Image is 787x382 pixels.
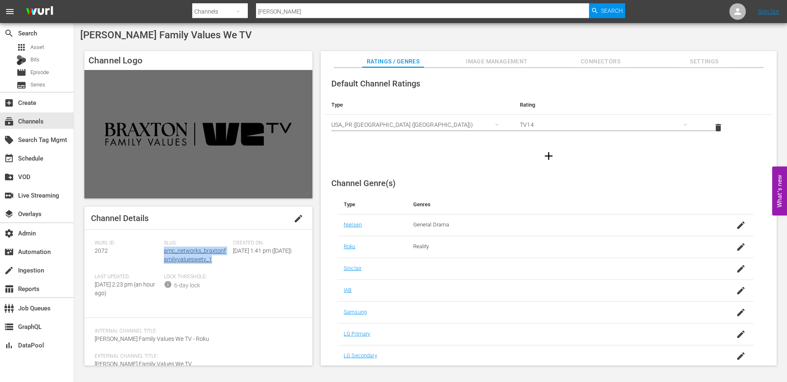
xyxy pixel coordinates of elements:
span: Channel Details [91,213,149,223]
a: amc_networks_braxtonfamilyvalueswetv_1 [164,247,226,263]
span: Search [601,3,623,18]
div: TV14 [520,113,695,136]
span: Series [16,80,26,90]
span: [DATE] 2:23 pm (an hour ago) [95,281,155,296]
span: Settings [673,56,735,67]
h4: Channel Logo [84,51,312,70]
button: delete [708,118,728,137]
span: edit [293,214,303,224]
span: Job Queues [4,303,14,313]
a: Sign Out [758,8,779,15]
span: Asset [16,42,26,52]
span: Automation [4,247,14,257]
a: Sinclair [344,265,361,271]
th: Type [337,195,407,214]
span: info [164,280,172,289]
span: Schedule [4,154,14,163]
img: ans4CAIJ8jUAAAAAAAAAAAAAAAAAAAAAAAAgQb4GAAAAAAAAAAAAAAAAAAAAAAAAJMjXAAAAAAAAAAAAAAAAAAAAAAAAgAT5G... [20,2,59,21]
span: Overlays [4,209,14,219]
span: Last Updated: [95,274,160,280]
span: [DATE] 1:41 pm ([DATE]) [233,247,292,254]
span: GraphQL [4,322,14,332]
div: Bits [16,55,26,65]
span: [PERSON_NAME] Family Values We TV - Roku [95,335,209,342]
a: IAB [344,287,352,293]
span: Episode [16,68,26,77]
span: Image Management [466,56,528,67]
button: Search [589,3,625,18]
button: Open Feedback Widget [772,167,787,216]
span: VOD [4,172,14,182]
a: LG Primary [344,331,370,337]
span: Slug: [164,240,229,247]
span: External Channel Title: [95,353,298,360]
a: Samsung [344,309,367,315]
span: Search Tag Mgmt [4,135,14,145]
th: Rating [513,95,702,115]
span: Connectors [570,56,631,67]
span: delete [713,123,723,133]
span: DataPool [4,340,14,350]
th: Genres [407,195,708,214]
th: Type [325,95,513,115]
span: menu [5,7,15,16]
span: Created On: [233,240,298,247]
span: Reports [4,284,14,294]
div: 6-day lock [174,281,200,290]
span: Create [4,98,14,108]
span: Lock Threshold: [164,274,229,280]
a: Roku [344,243,356,249]
img: Braxton Family Values We TV [84,70,312,198]
div: USA_PR ([GEOGRAPHIC_DATA] ([GEOGRAPHIC_DATA])) [331,113,507,136]
span: Search [4,28,14,38]
span: Bits [30,56,40,64]
span: Internal Channel Title: [95,328,298,335]
span: Series [30,81,45,89]
span: Ingestion [4,266,14,275]
span: Channel Genre(s) [331,178,396,188]
span: Ratings / Genres [362,56,424,67]
span: 2072 [95,247,108,254]
span: Admin [4,228,14,238]
a: LG Secondary [344,352,377,359]
a: Nielsen [344,221,362,228]
button: edit [289,209,308,228]
span: Live Streaming [4,191,14,200]
table: simple table [325,95,773,140]
span: Default Channel Ratings [331,79,420,89]
span: Channels [4,116,14,126]
span: [PERSON_NAME] Family Values We TV [80,29,252,41]
span: Asset [30,43,44,51]
span: Episode [30,68,49,77]
span: Wurl ID: [95,240,160,247]
span: [PERSON_NAME] Family Values We TV [95,361,192,367]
